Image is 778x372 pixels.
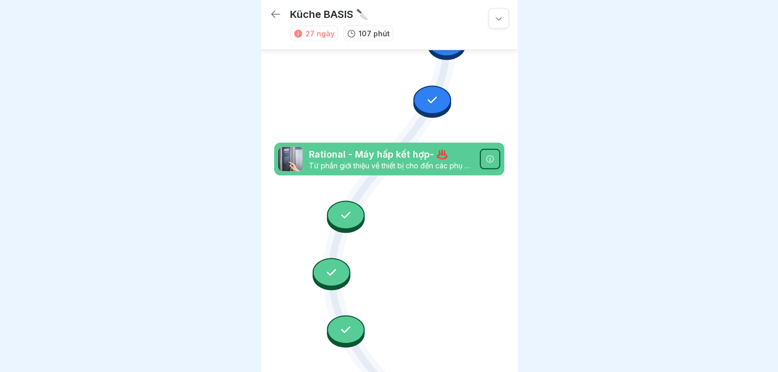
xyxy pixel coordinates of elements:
[309,149,448,160] font: Rational - Máy hấp kết hợp- ♨️
[278,147,303,171] img: przilfagqu39ul8e09m81im9.png
[305,29,335,38] font: 27 ngày
[290,8,369,20] font: Küche BASIS 🔪
[359,29,390,38] font: 107 phút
